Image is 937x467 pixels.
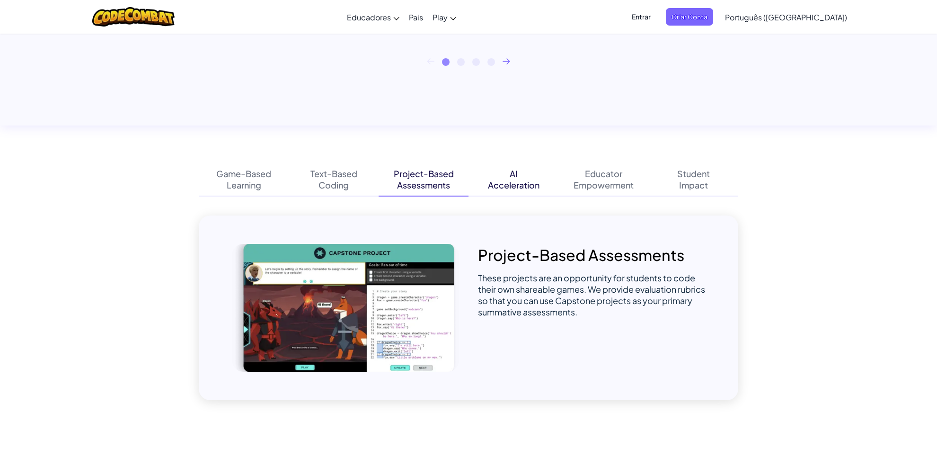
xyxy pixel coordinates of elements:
[558,163,648,197] button: EducatorEmpowerment
[585,168,622,180] div: Educator
[289,163,379,197] button: Text-BasedCoding
[442,58,450,66] button: 1
[397,180,450,191] div: Assessments
[433,12,448,22] span: Play
[227,180,261,191] div: Learning
[574,180,634,191] div: Empowerment
[92,7,175,27] img: CodeCombat logo
[720,4,852,30] a: Português ([GEOGRAPHIC_DATA])
[648,163,738,197] button: StudentImpact
[725,12,847,22] span: Português ([GEOGRAPHIC_DATA])
[679,180,708,191] div: Impact
[342,4,404,30] a: Educadores
[457,58,465,66] button: 2
[318,180,349,191] div: Coding
[478,272,705,317] span: These projects are an opportunity for students to code their own shareable games. We provide eval...
[199,163,289,197] button: Game-BasedLearning
[310,168,357,180] div: Text-Based
[666,8,713,26] button: Criar Conta
[487,58,495,66] button: 4
[379,163,468,197] button: Project-BasedAssessments
[232,244,459,372] img: Project-Based[NEWLINE]Assessments
[472,58,480,66] button: 3
[428,4,461,30] a: Play
[394,168,454,180] div: Project-Based
[404,4,428,30] a: Pais
[626,8,656,26] button: Entrar
[468,163,558,197] button: AIAcceleration
[347,12,391,22] span: Educadores
[488,180,539,191] div: Acceleration
[478,244,705,266] p: Project-Based Assessments
[510,168,518,180] div: AI
[216,168,271,180] div: Game-Based
[677,168,710,180] div: Student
